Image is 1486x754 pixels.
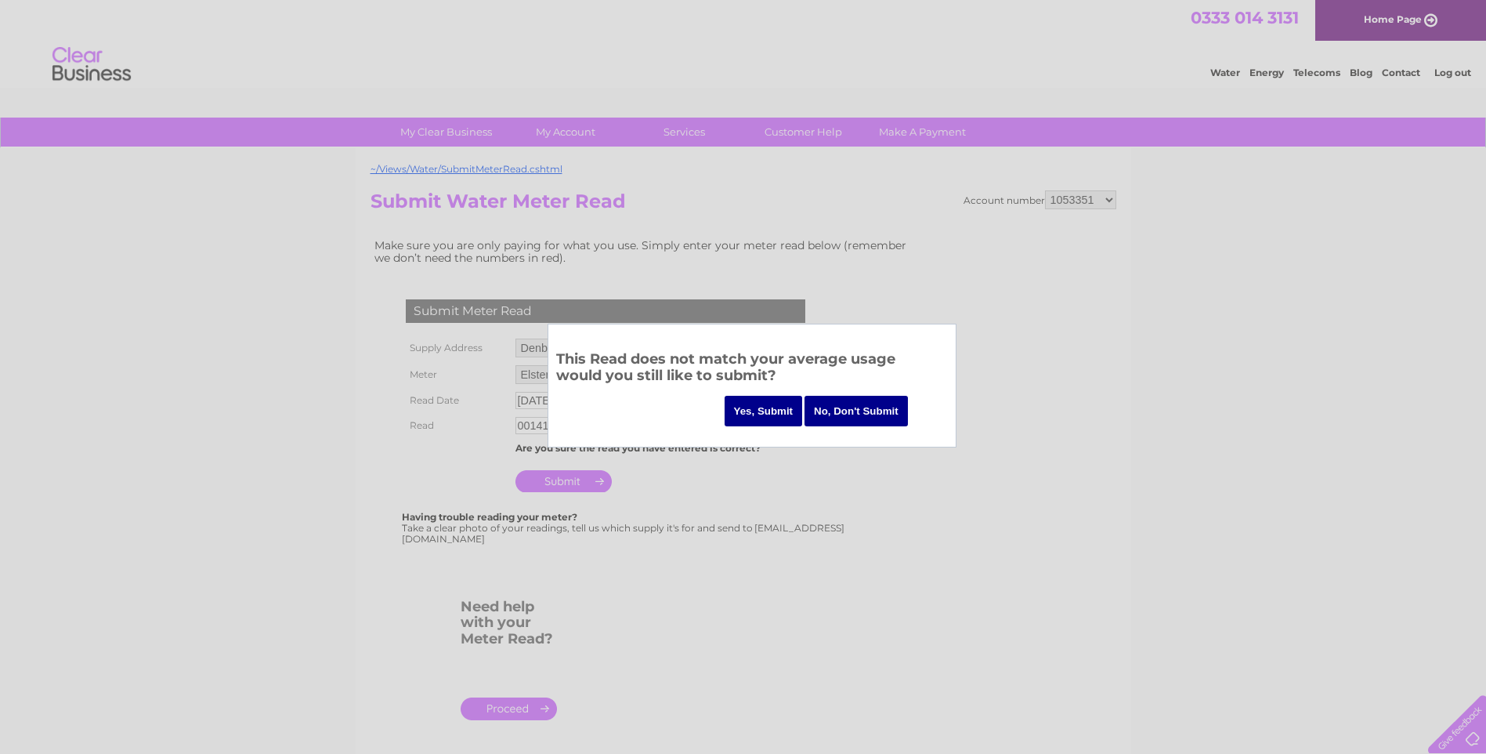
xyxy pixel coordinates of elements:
[52,41,132,89] img: logo.png
[804,396,908,426] input: No, Don't Submit
[556,348,948,391] h3: This Read does not match your average usage would you still like to submit?
[725,396,803,426] input: Yes, Submit
[1210,67,1240,78] a: Water
[1249,67,1284,78] a: Energy
[1350,67,1372,78] a: Blog
[1434,67,1471,78] a: Log out
[1191,8,1299,27] a: 0333 014 3131
[1293,67,1340,78] a: Telecoms
[374,9,1114,76] div: Clear Business is a trading name of Verastar Limited (registered in [GEOGRAPHIC_DATA] No. 3667643...
[1382,67,1420,78] a: Contact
